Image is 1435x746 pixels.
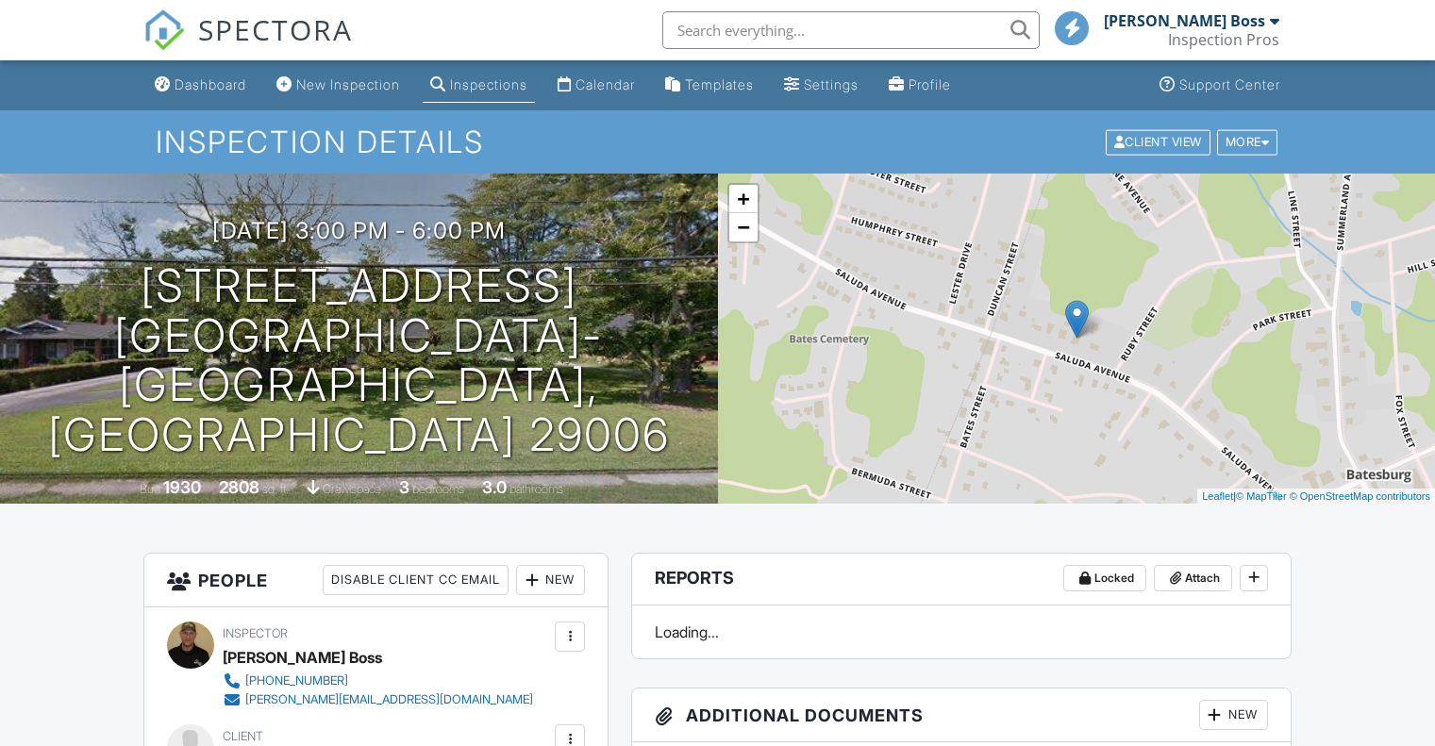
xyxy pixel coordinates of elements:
[1104,11,1265,30] div: [PERSON_NAME] Boss
[223,643,382,671] div: [PERSON_NAME] Boss
[144,554,608,607] h3: People
[729,213,758,241] a: Zoom out
[576,76,635,92] div: Calendar
[143,25,353,65] a: SPECTORA
[147,68,254,103] a: Dashboard
[1106,129,1210,155] div: Client View
[516,565,585,595] div: New
[198,9,353,49] span: SPECTORA
[662,11,1040,49] input: Search everything...
[412,482,464,496] span: bedrooms
[262,482,289,496] span: sq. ft.
[1197,489,1435,505] div: |
[1290,490,1430,502] a: © OpenStreetMap contributors
[156,125,1279,158] h1: Inspection Details
[219,477,259,497] div: 2808
[482,477,507,497] div: 3.0
[729,185,758,213] a: Zoom in
[1202,490,1233,502] a: Leaflet
[223,690,533,709] a: [PERSON_NAME][EMAIL_ADDRESS][DOMAIN_NAME]
[212,218,506,243] h3: [DATE] 3:00 pm - 6:00 pm
[1236,490,1287,502] a: © MapTiler
[269,68,408,103] a: New Inspection
[223,626,288,640] span: Inspector
[223,671,533,690] a: [PHONE_NUMBER]
[140,482,160,496] span: Built
[163,477,201,497] div: 1930
[223,729,263,743] span: Client
[658,68,761,103] a: Templates
[1104,134,1215,148] a: Client View
[804,76,859,92] div: Settings
[1217,129,1278,155] div: More
[423,68,535,103] a: Inspections
[296,76,400,92] div: New Inspection
[323,565,509,595] div: Disable Client CC Email
[881,68,959,103] a: Profile
[30,261,688,460] h1: [STREET_ADDRESS] [GEOGRAPHIC_DATA]-[GEOGRAPHIC_DATA], [GEOGRAPHIC_DATA] 29006
[909,76,951,92] div: Profile
[632,688,1291,742] h3: Additional Documents
[509,482,563,496] span: bathrooms
[1199,700,1268,730] div: New
[245,673,348,688] div: [PHONE_NUMBER]
[399,477,409,497] div: 3
[776,68,866,103] a: Settings
[550,68,642,103] a: Calendar
[1168,30,1279,49] div: Inspection Pros
[1152,68,1288,103] a: Support Center
[1179,76,1280,92] div: Support Center
[143,9,185,51] img: The Best Home Inspection Software - Spectora
[685,76,754,92] div: Templates
[450,76,527,92] div: Inspections
[323,482,381,496] span: crawlspace
[175,76,246,92] div: Dashboard
[245,692,533,707] div: [PERSON_NAME][EMAIL_ADDRESS][DOMAIN_NAME]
